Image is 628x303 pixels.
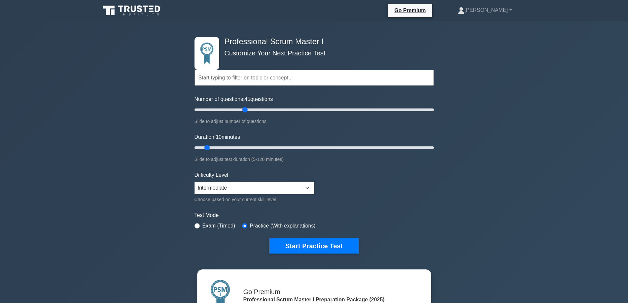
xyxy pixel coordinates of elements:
[194,211,434,219] label: Test Mode
[194,171,228,179] label: Difficulty Level
[245,96,251,102] span: 45
[194,70,434,86] input: Start typing to filter on topic or concept...
[194,117,434,125] div: Slide to adjust number of questions
[194,133,240,141] label: Duration: minutes
[194,196,314,203] div: Choose based on your current skill level
[390,6,430,15] a: Go Premium
[202,222,235,230] label: Exam (Timed)
[269,238,358,254] button: Start Practice Test
[216,134,222,140] span: 10
[194,95,273,103] label: Number of questions: questions
[194,155,434,163] div: Slide to adjust test duration (5-120 minutes)
[250,222,315,230] label: Practice (With explanations)
[222,37,402,46] h4: Professional Scrum Master I
[442,4,528,17] a: [PERSON_NAME]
